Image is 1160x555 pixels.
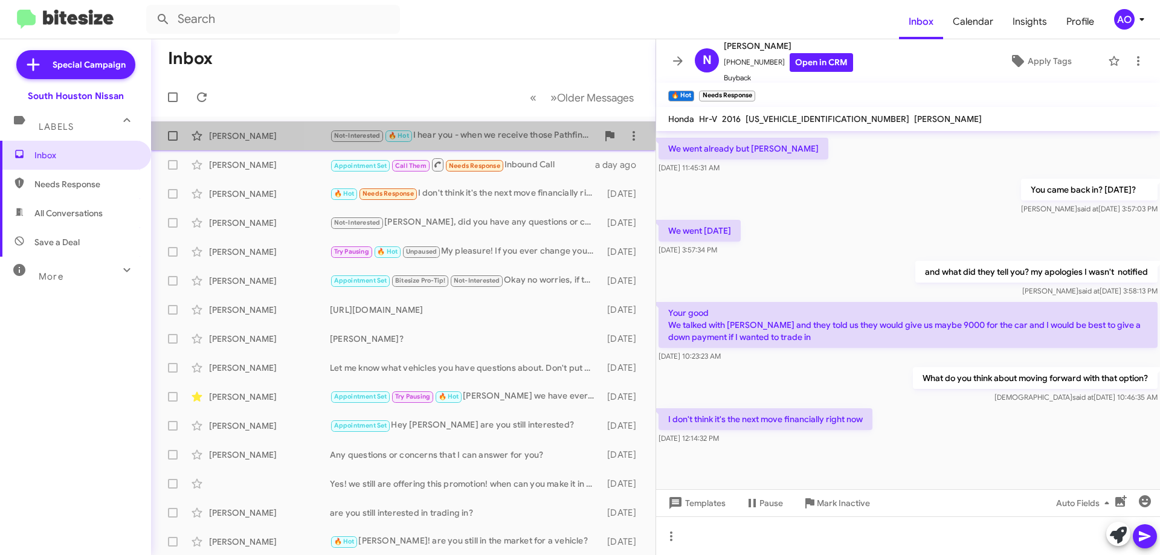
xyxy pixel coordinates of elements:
[699,114,717,124] span: Hr-V
[28,90,124,102] div: South Houston Nissan
[722,114,741,124] span: 2016
[1114,9,1135,30] div: AO
[659,245,717,254] span: [DATE] 3:57:34 PM
[914,114,982,124] span: [PERSON_NAME]
[1046,492,1124,514] button: Auto Fields
[377,248,398,255] span: 🔥 Hot
[209,420,330,432] div: [PERSON_NAME]
[209,304,330,316] div: [PERSON_NAME]
[601,478,646,490] div: [DATE]
[523,85,544,110] button: Previous
[334,248,369,255] span: Try Pausing
[334,190,355,197] span: 🔥 Hot
[1021,204,1158,213] span: [PERSON_NAME] [DATE] 3:57:03 PM
[146,5,400,34] input: Search
[759,492,783,514] span: Pause
[330,478,601,490] div: Yes! we still are offering this promotion! when can you make it in with a proof of income, reside...
[943,4,1003,39] a: Calendar
[388,132,409,140] span: 🔥 Hot
[406,248,437,255] span: Unpaused
[699,91,755,101] small: Needs Response
[724,39,853,53] span: [PERSON_NAME]
[1078,286,1100,295] span: said at
[659,220,741,242] p: We went [DATE]
[601,420,646,432] div: [DATE]
[209,391,330,403] div: [PERSON_NAME]
[330,187,601,201] div: I don't think it's the next move financially right now
[209,246,330,258] div: [PERSON_NAME]
[550,90,557,105] span: »
[595,159,646,171] div: a day ago
[330,216,601,229] div: [PERSON_NAME], did you have any questions or concerns before moving forward with that appraisal?
[601,449,646,461] div: [DATE]
[656,492,735,514] button: Templates
[330,129,598,143] div: I hear you - when we receive those Pathfinders you'll be the first we call!
[668,114,694,124] span: Honda
[899,4,943,39] a: Inbox
[330,390,601,403] div: [PERSON_NAME] we have everything ready to go for you to sign is there a concern holding you back?
[530,90,536,105] span: «
[978,50,1102,72] button: Apply Tags
[601,188,646,200] div: [DATE]
[913,367,1158,389] p: What do you think about moving forward with that option?
[209,449,330,461] div: [PERSON_NAME]
[334,277,387,284] span: Appointment Set
[668,91,694,101] small: 🔥 Hot
[209,188,330,200] div: [PERSON_NAME]
[395,393,430,400] span: Try Pausing
[39,121,74,132] span: Labels
[330,507,601,519] div: are you still interested in trading in?
[209,217,330,229] div: [PERSON_NAME]
[746,114,909,124] span: [US_VEHICLE_IDENTIFICATION_NUMBER]
[334,162,387,170] span: Appointment Set
[330,304,601,316] div: [URL][DOMAIN_NAME]
[34,178,137,190] span: Needs Response
[209,159,330,171] div: [PERSON_NAME]
[659,351,721,361] span: [DATE] 10:23:23 AM
[209,536,330,548] div: [PERSON_NAME]
[703,51,712,70] span: N
[1003,4,1057,39] a: Insights
[1104,9,1147,30] button: AO
[601,333,646,345] div: [DATE]
[601,246,646,258] div: [DATE]
[1057,4,1104,39] a: Profile
[209,130,330,142] div: [PERSON_NAME]
[334,537,355,545] span: 🔥 Hot
[601,391,646,403] div: [DATE]
[724,72,853,84] span: Buyback
[793,492,880,514] button: Mark Inactive
[454,277,500,284] span: Not-Interested
[601,275,646,287] div: [DATE]
[39,271,63,282] span: More
[557,91,634,104] span: Older Messages
[1056,492,1114,514] span: Auto Fields
[915,261,1158,283] p: and what did they tell you? my apologies I wasn't notified
[666,492,726,514] span: Templates
[334,219,381,226] span: Not-Interested
[34,149,137,161] span: Inbox
[449,162,500,170] span: Needs Response
[395,277,445,284] span: Bitesize Pro-Tip!
[334,393,387,400] span: Appointment Set
[209,275,330,287] div: [PERSON_NAME]
[790,53,853,72] a: Open in CRM
[659,434,719,443] span: [DATE] 12:14:32 PM
[523,85,641,110] nav: Page navigation example
[1072,393,1094,402] span: said at
[330,534,601,548] div: [PERSON_NAME]! are you still in the market for a vehicle?
[659,138,828,159] p: We went already but [PERSON_NAME]
[659,163,720,172] span: [DATE] 11:45:31 AM
[601,362,646,374] div: [DATE]
[1077,204,1098,213] span: said at
[1028,50,1072,72] span: Apply Tags
[330,245,601,258] div: My pleasure! If you ever change your mind please do not hesitate to reach back out.
[34,207,103,219] span: All Conversations
[362,190,414,197] span: Needs Response
[209,507,330,519] div: [PERSON_NAME]
[334,132,381,140] span: Not-Interested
